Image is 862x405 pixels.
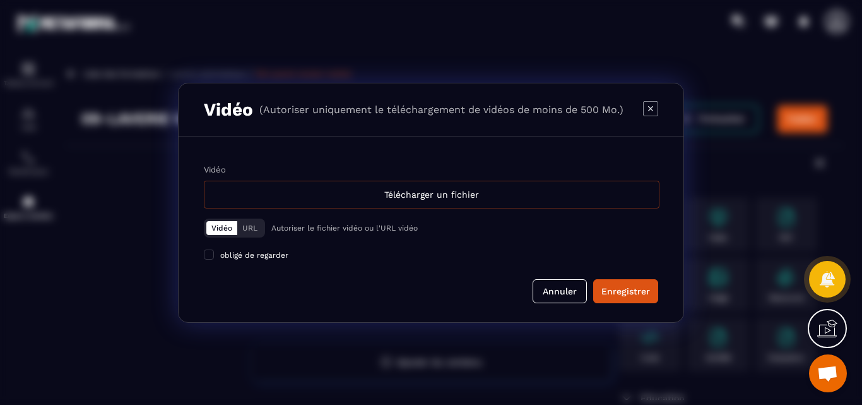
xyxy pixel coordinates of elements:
div: Enregistrer [601,285,650,298]
div: Télécharger un fichier [204,181,659,209]
div: Ouvrir le chat [809,354,847,392]
label: Vidéo [204,165,226,174]
p: Autoriser le fichier vidéo ou l'URL vidéo [271,224,418,233]
button: Vidéo [206,221,237,235]
button: URL [237,221,263,235]
span: obligé de regarder [220,251,288,260]
button: Enregistrer [593,279,658,303]
h3: Vidéo [204,99,253,120]
button: Annuler [533,279,587,303]
p: (Autoriser uniquement le téléchargement de vidéos de moins de 500 Mo.) [259,104,623,116]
